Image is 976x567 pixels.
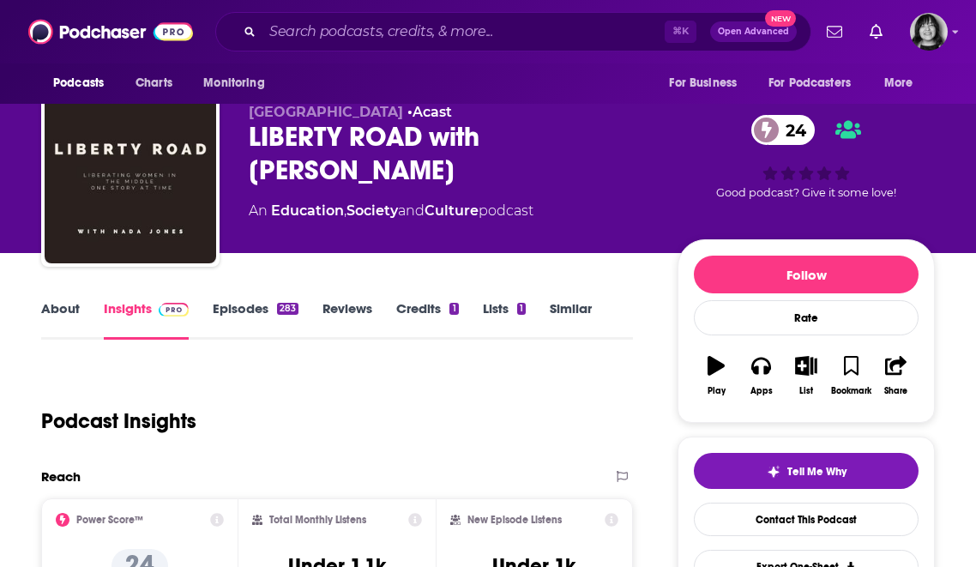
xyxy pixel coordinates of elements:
button: Show profile menu [910,13,948,51]
button: Bookmark [828,345,873,407]
span: Charts [136,71,172,95]
div: 283 [277,303,298,315]
h2: Total Monthly Listens [269,514,366,526]
button: Play [694,345,738,407]
span: , [344,202,346,219]
span: New [765,10,796,27]
h2: Reach [41,468,81,485]
span: Tell Me Why [787,465,846,479]
img: LIBERTY ROAD with Nada Jones [45,92,216,263]
span: ⌘ K [665,21,696,43]
button: Follow [694,256,919,293]
div: An podcast [249,201,533,221]
button: Apps [738,345,783,407]
a: InsightsPodchaser Pro [104,300,189,340]
span: More [884,71,913,95]
button: open menu [757,67,876,100]
input: Search podcasts, credits, & more... [262,18,665,45]
h1: Podcast Insights [41,408,196,434]
a: Show notifications dropdown [820,17,849,46]
span: and [398,202,425,219]
h2: New Episode Listens [467,514,562,526]
div: Bookmark [831,386,871,396]
a: Education [271,202,344,219]
div: List [799,386,813,396]
span: For Podcasters [768,71,851,95]
a: Lists1 [483,300,526,340]
a: Acast [413,104,452,120]
span: Podcasts [53,71,104,95]
span: 24 [768,115,815,145]
button: open menu [41,67,126,100]
button: Share [874,345,919,407]
a: Episodes283 [213,300,298,340]
div: 1 [517,303,526,315]
button: List [784,345,828,407]
div: Apps [750,386,773,396]
img: Podchaser Pro [159,303,189,317]
button: open menu [872,67,935,100]
img: Podchaser - Follow, Share and Rate Podcasts [28,15,193,48]
a: 24 [751,115,815,145]
div: 24Good podcast? Give it some love! [678,104,935,210]
span: [GEOGRAPHIC_DATA] [249,104,403,120]
span: For Business [669,71,737,95]
div: 1 [449,303,458,315]
button: tell me why sparkleTell Me Why [694,453,919,489]
div: Share [884,386,907,396]
a: Culture [425,202,479,219]
h2: Power Score™ [76,514,143,526]
a: Reviews [322,300,372,340]
button: open menu [657,67,758,100]
span: Monitoring [203,71,264,95]
a: Similar [550,300,592,340]
span: Logged in as parkdalepublicity1 [910,13,948,51]
img: tell me why sparkle [767,465,780,479]
div: Rate [694,300,919,335]
div: Search podcasts, credits, & more... [215,12,811,51]
a: Contact This Podcast [694,503,919,536]
a: About [41,300,80,340]
img: User Profile [910,13,948,51]
a: Charts [124,67,183,100]
span: Good podcast? Give it some love! [716,186,896,199]
span: Open Advanced [718,27,789,36]
button: Open AdvancedNew [710,21,797,42]
div: Play [708,386,726,396]
a: Credits1 [396,300,458,340]
a: Society [346,202,398,219]
button: open menu [191,67,286,100]
a: Show notifications dropdown [863,17,889,46]
span: • [407,104,452,120]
